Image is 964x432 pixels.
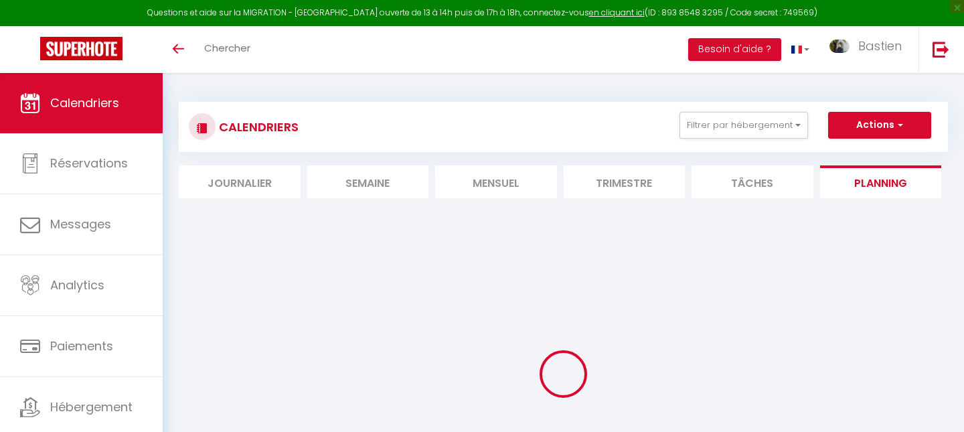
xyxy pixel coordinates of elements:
[204,41,250,55] span: Chercher
[50,277,104,293] span: Analytics
[50,94,119,111] span: Calendriers
[307,165,429,198] li: Semaine
[179,165,301,198] li: Journalier
[820,165,942,198] li: Planning
[50,216,111,232] span: Messages
[828,112,931,139] button: Actions
[50,338,113,354] span: Paiements
[933,41,949,58] img: logout
[216,112,299,142] h3: CALENDRIERS
[858,38,902,54] span: Bastien
[50,155,128,171] span: Réservations
[589,7,645,18] a: en cliquant ici
[40,37,123,60] img: Super Booking
[564,165,686,198] li: Trimestre
[692,165,813,198] li: Tâches
[50,399,133,415] span: Hébergement
[688,38,781,61] button: Besoin d'aide ?
[679,112,808,139] button: Filtrer par hébergement
[435,165,557,198] li: Mensuel
[194,26,260,73] a: Chercher
[819,26,918,73] a: ... Bastien
[829,40,850,53] img: ...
